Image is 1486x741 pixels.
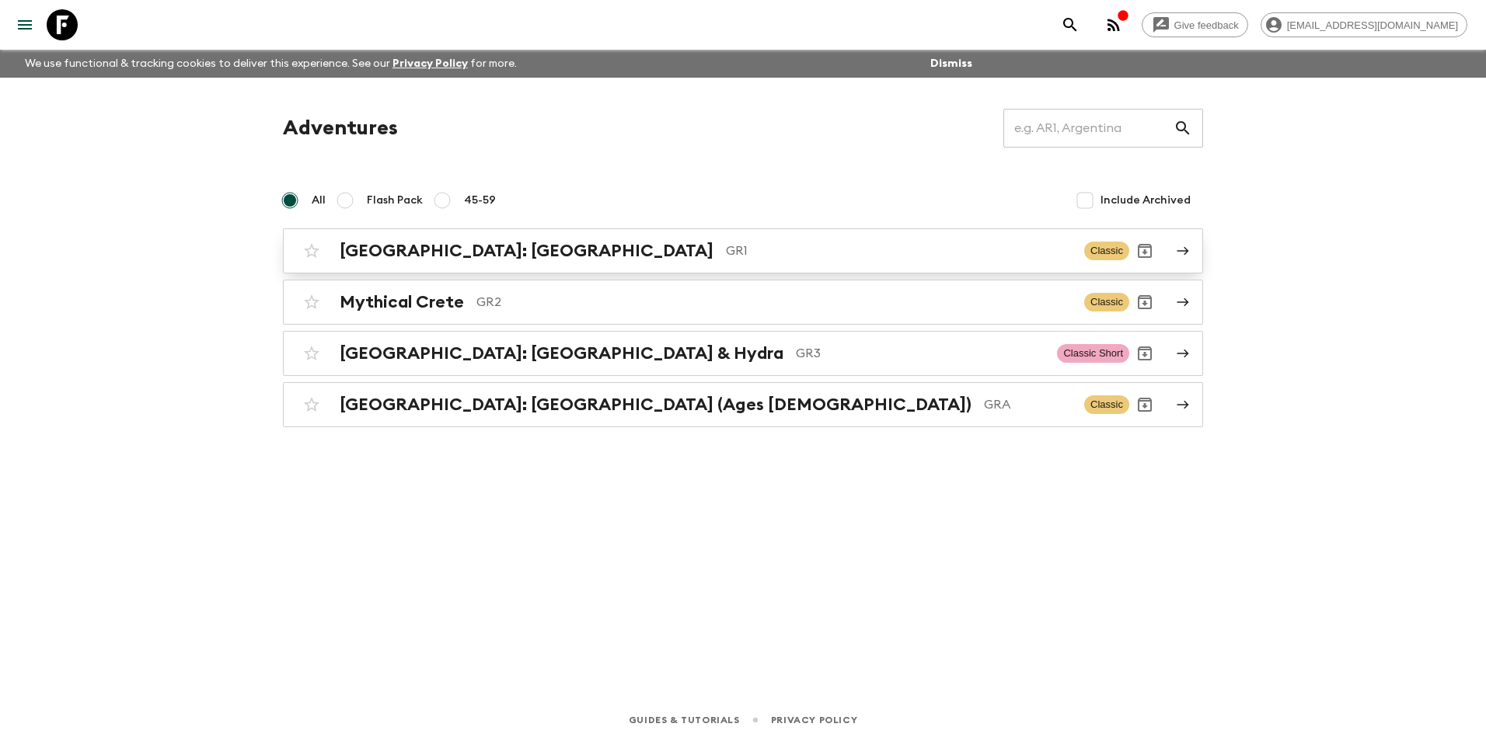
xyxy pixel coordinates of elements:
[1261,12,1467,37] div: [EMAIL_ADDRESS][DOMAIN_NAME]
[1057,344,1129,363] span: Classic Short
[283,280,1203,325] a: Mythical CreteGR2ClassicArchive
[1142,12,1248,37] a: Give feedback
[1003,106,1174,150] input: e.g. AR1, Argentina
[771,711,857,729] a: Privacy Policy
[283,331,1203,376] a: [GEOGRAPHIC_DATA]: [GEOGRAPHIC_DATA] & HydraGR3Classic ShortArchive
[1278,19,1467,31] span: [EMAIL_ADDRESS][DOMAIN_NAME]
[726,242,1072,260] p: GR1
[1084,293,1129,311] span: Classic
[1055,9,1086,40] button: search adventures
[283,228,1203,273] a: [GEOGRAPHIC_DATA]: [GEOGRAPHIC_DATA]GR1ClassicArchive
[1129,235,1160,266] button: Archive
[340,343,783,364] h2: [GEOGRAPHIC_DATA]: [GEOGRAPHIC_DATA] & Hydra
[1129,287,1160,318] button: Archive
[340,292,464,312] h2: Mythical Crete
[476,293,1072,311] p: GR2
[392,58,468,69] a: Privacy Policy
[19,50,523,78] p: We use functional & tracking cookies to deliver this experience. See our for more.
[1101,193,1191,208] span: Include Archived
[283,113,398,144] h1: Adventures
[340,395,971,415] h2: [GEOGRAPHIC_DATA]: [GEOGRAPHIC_DATA] (Ages [DEMOGRAPHIC_DATA])
[796,344,1045,363] p: GR3
[629,711,740,729] a: Guides & Tutorials
[312,193,326,208] span: All
[926,53,976,75] button: Dismiss
[340,241,713,261] h2: [GEOGRAPHIC_DATA]: [GEOGRAPHIC_DATA]
[1129,389,1160,420] button: Archive
[1129,338,1160,369] button: Archive
[367,193,423,208] span: Flash Pack
[9,9,40,40] button: menu
[1166,19,1247,31] span: Give feedback
[464,193,496,208] span: 45-59
[984,395,1072,414] p: GRA
[1084,395,1129,414] span: Classic
[283,382,1203,427] a: [GEOGRAPHIC_DATA]: [GEOGRAPHIC_DATA] (Ages [DEMOGRAPHIC_DATA])GRAClassicArchive
[1084,242,1129,260] span: Classic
